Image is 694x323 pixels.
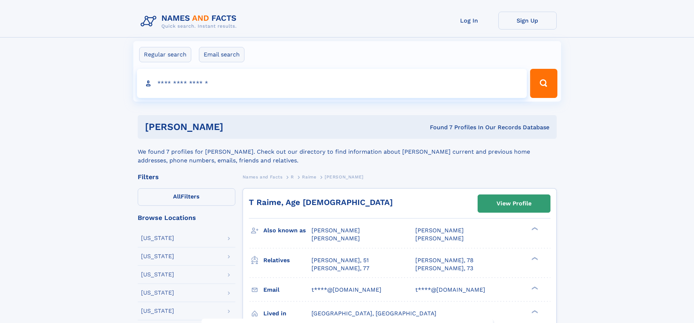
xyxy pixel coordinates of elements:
[497,195,532,212] div: View Profile
[141,290,174,296] div: [US_STATE]
[199,47,244,62] label: Email search
[415,264,473,272] a: [PERSON_NAME], 73
[302,174,316,180] span: Raime
[530,256,538,261] div: ❯
[139,47,191,62] label: Regular search
[141,308,174,314] div: [US_STATE]
[138,174,235,180] div: Filters
[311,310,436,317] span: [GEOGRAPHIC_DATA], [GEOGRAPHIC_DATA]
[145,122,327,131] h1: [PERSON_NAME]
[311,235,360,242] span: [PERSON_NAME]
[325,174,364,180] span: [PERSON_NAME]
[138,12,243,31] img: Logo Names and Facts
[291,174,294,180] span: R
[138,214,235,221] div: Browse Locations
[291,172,294,181] a: R
[415,235,464,242] span: [PERSON_NAME]
[138,139,557,165] div: We found 7 profiles for [PERSON_NAME]. Check out our directory to find information about [PERSON_...
[478,195,550,212] a: View Profile
[302,172,316,181] a: Raime
[530,309,538,314] div: ❯
[137,69,527,98] input: search input
[326,123,549,131] div: Found 7 Profiles In Our Records Database
[415,256,474,264] a: [PERSON_NAME], 78
[263,254,311,267] h3: Relatives
[311,227,360,234] span: [PERSON_NAME]
[249,198,393,207] a: T Raime, Age [DEMOGRAPHIC_DATA]
[530,285,538,290] div: ❯
[243,172,283,181] a: Names and Facts
[530,69,557,98] button: Search Button
[141,235,174,241] div: [US_STATE]
[263,307,311,320] h3: Lived in
[141,253,174,259] div: [US_STATE]
[498,12,557,29] a: Sign Up
[141,272,174,277] div: [US_STATE]
[311,264,369,272] a: [PERSON_NAME], 77
[263,224,311,237] h3: Also known as
[311,256,369,264] a: [PERSON_NAME], 51
[263,284,311,296] h3: Email
[173,193,181,200] span: All
[440,12,498,29] a: Log In
[530,227,538,231] div: ❯
[415,227,464,234] span: [PERSON_NAME]
[138,188,235,206] label: Filters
